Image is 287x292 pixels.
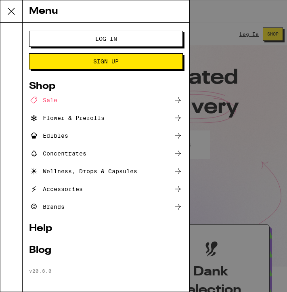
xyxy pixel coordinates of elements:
[29,31,183,47] button: Log In
[29,268,52,273] span: v 20.3.0
[29,95,57,105] div: Sale
[29,166,137,176] div: Wellness, Drops & Capsules
[23,0,189,23] div: Menu
[29,36,183,42] a: Log In
[29,113,183,123] a: Flower & Prerolls
[29,202,183,212] a: Brands
[29,131,68,141] div: Edibles
[29,202,65,212] div: Brands
[29,82,183,91] a: Shop
[29,53,183,69] button: Sign Up
[29,113,105,123] div: Flower & Prerolls
[19,6,35,13] span: Help
[29,131,183,141] a: Edibles
[29,149,86,158] div: Concentrates
[93,59,119,64] span: Sign Up
[29,184,183,194] a: Accessories
[29,166,183,176] a: Wellness, Drops & Capsules
[29,95,183,105] a: Sale
[29,58,183,65] a: Sign Up
[95,36,117,42] span: Log In
[29,246,183,255] a: Blog
[29,224,183,233] a: Help
[29,149,183,158] a: Concentrates
[29,184,83,194] div: Accessories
